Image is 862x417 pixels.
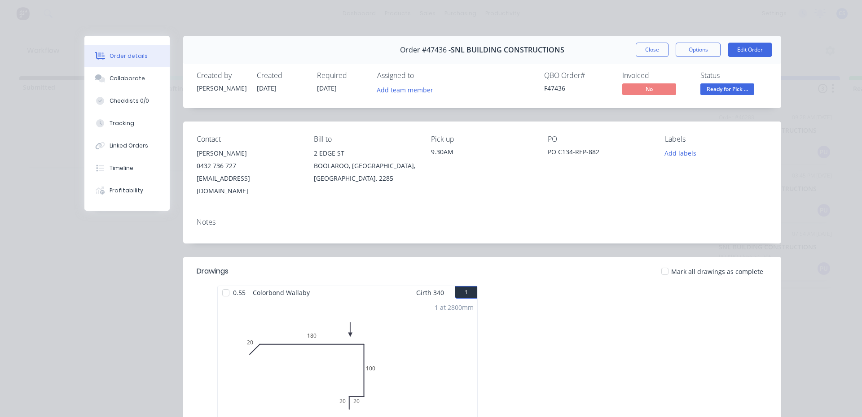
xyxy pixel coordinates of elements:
[431,135,534,143] div: Pick up
[636,43,668,57] button: Close
[377,71,467,80] div: Assigned to
[197,83,246,93] div: [PERSON_NAME]
[84,135,170,157] button: Linked Orders
[84,67,170,90] button: Collaborate
[314,160,417,185] div: BOOLAROO, [GEOGRAPHIC_DATA], [GEOGRAPHIC_DATA], 2285
[197,135,299,143] div: Contact
[544,71,611,80] div: QBO Order #
[257,71,306,80] div: Created
[728,43,772,57] button: Edit Order
[84,157,170,179] button: Timeline
[197,266,229,277] div: Drawings
[84,112,170,135] button: Tracking
[700,83,754,95] span: Ready for Pick ...
[416,286,444,299] span: Girth 340
[435,303,474,312] div: 1 at 2800mm
[431,147,534,156] div: 9.30AM
[110,119,134,127] div: Tracking
[317,84,337,92] span: [DATE]
[548,135,651,143] div: PO
[660,147,701,159] button: Add labels
[84,179,170,202] button: Profitability
[197,147,299,197] div: [PERSON_NAME]0432 736 727[EMAIL_ADDRESS][DOMAIN_NAME]
[400,46,451,54] span: Order #47436 -
[110,52,148,60] div: Order details
[110,74,145,83] div: Collaborate
[197,71,246,80] div: Created by
[451,46,564,54] span: SNL BUILDING CONSTRUCTIONS
[455,286,477,299] button: 1
[249,286,313,299] span: Colorbond Wallaby
[197,218,768,226] div: Notes
[317,71,366,80] div: Required
[622,83,676,95] span: No
[314,147,417,185] div: 2 EDGE STBOOLAROO, [GEOGRAPHIC_DATA], [GEOGRAPHIC_DATA], 2285
[110,97,149,105] div: Checklists 0/0
[544,83,611,93] div: F47436
[372,83,438,96] button: Add team member
[676,43,721,57] button: Options
[671,267,763,276] span: Mark all drawings as complete
[110,187,143,195] div: Profitability
[548,147,651,160] div: PO C134-REP-882
[110,142,148,150] div: Linked Orders
[257,84,277,92] span: [DATE]
[229,286,249,299] span: 0.55
[665,135,768,143] div: Labels
[197,172,299,197] div: [EMAIL_ADDRESS][DOMAIN_NAME]
[314,147,417,160] div: 2 EDGE ST
[110,164,133,172] div: Timeline
[197,147,299,160] div: [PERSON_NAME]
[314,135,417,143] div: Bill to
[700,71,768,80] div: Status
[700,83,754,97] button: Ready for Pick ...
[84,45,170,67] button: Order details
[622,71,690,80] div: Invoiced
[377,83,438,96] button: Add team member
[197,160,299,172] div: 0432 736 727
[84,90,170,112] button: Checklists 0/0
